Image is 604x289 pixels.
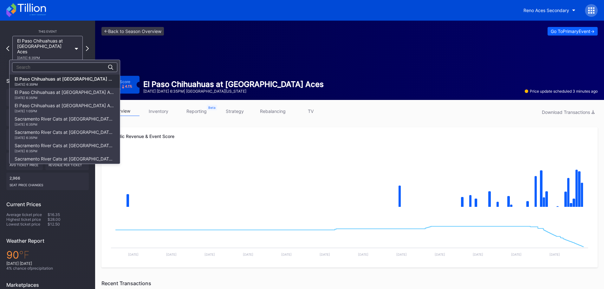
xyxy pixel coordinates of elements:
[15,136,115,140] div: [DATE] 6:35PM
[15,89,115,100] div: El Paso Chihuahuas at [GEOGRAPHIC_DATA] Aces
[15,122,115,126] div: [DATE] 6:35PM
[15,156,115,166] div: Sacramento River Cats at [GEOGRAPHIC_DATA] Aces
[15,149,115,153] div: [DATE] 6:35PM
[15,96,115,100] div: [DATE] 6:35PM
[15,143,115,153] div: Sacramento River Cats at [GEOGRAPHIC_DATA] Aces
[15,109,115,113] div: [DATE] 1:05PM
[15,129,115,140] div: Sacramento River Cats at [GEOGRAPHIC_DATA] Aces
[15,116,115,126] div: Sacramento River Cats at [GEOGRAPHIC_DATA] Aces
[15,76,115,86] div: El Paso Chihuahuas at [GEOGRAPHIC_DATA] Aces
[15,103,115,113] div: El Paso Chihuahuas at [GEOGRAPHIC_DATA] Aces
[15,82,115,86] div: [DATE] 6:35PM
[16,65,72,70] input: Search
